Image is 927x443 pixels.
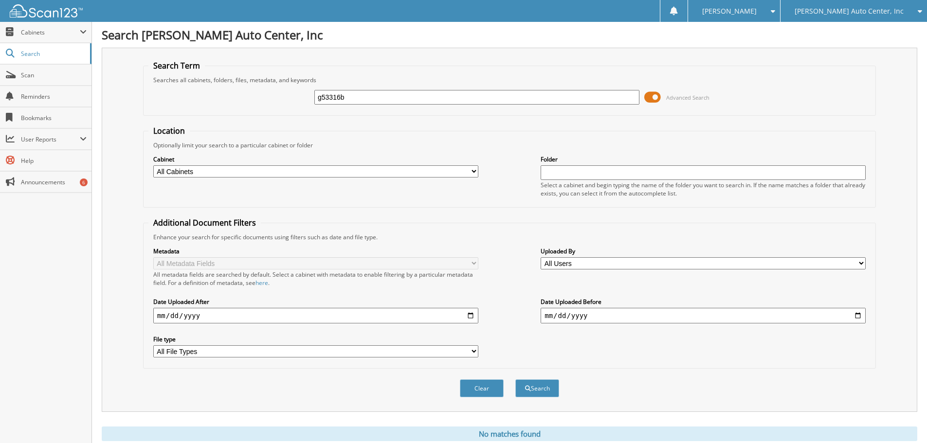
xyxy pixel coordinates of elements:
[148,217,261,228] legend: Additional Document Filters
[541,181,866,197] div: Select a cabinet and begin typing the name of the folder you want to search in. If the name match...
[255,279,268,287] a: here
[148,233,871,241] div: Enhance your search for specific documents using filters such as date and file type.
[153,335,478,343] label: File type
[21,178,87,186] span: Announcements
[541,298,866,306] label: Date Uploaded Before
[153,247,478,255] label: Metadata
[541,247,866,255] label: Uploaded By
[666,94,709,101] span: Advanced Search
[102,27,917,43] h1: Search [PERSON_NAME] Auto Center, Inc
[148,60,205,71] legend: Search Term
[153,270,478,287] div: All metadata fields are searched by default. Select a cabinet with metadata to enable filtering b...
[541,155,866,163] label: Folder
[148,76,871,84] div: Searches all cabinets, folders, files, metadata, and keywords
[10,4,83,18] img: scan123-logo-white.svg
[541,308,866,323] input: end
[795,8,904,14] span: [PERSON_NAME] Auto Center, Inc
[21,114,87,122] span: Bookmarks
[80,178,88,186] div: 6
[21,135,80,143] span: User Reports
[153,155,478,163] label: Cabinet
[148,141,871,149] div: Optionally limit your search to a particular cabinet or folder
[153,308,478,323] input: start
[21,157,87,165] span: Help
[21,71,87,79] span: Scan
[21,92,87,101] span: Reminders
[702,8,757,14] span: [PERSON_NAME]
[21,50,85,58] span: Search
[460,379,504,397] button: Clear
[153,298,478,306] label: Date Uploaded After
[102,426,917,441] div: No matches found
[515,379,559,397] button: Search
[21,28,80,36] span: Cabinets
[148,125,190,136] legend: Location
